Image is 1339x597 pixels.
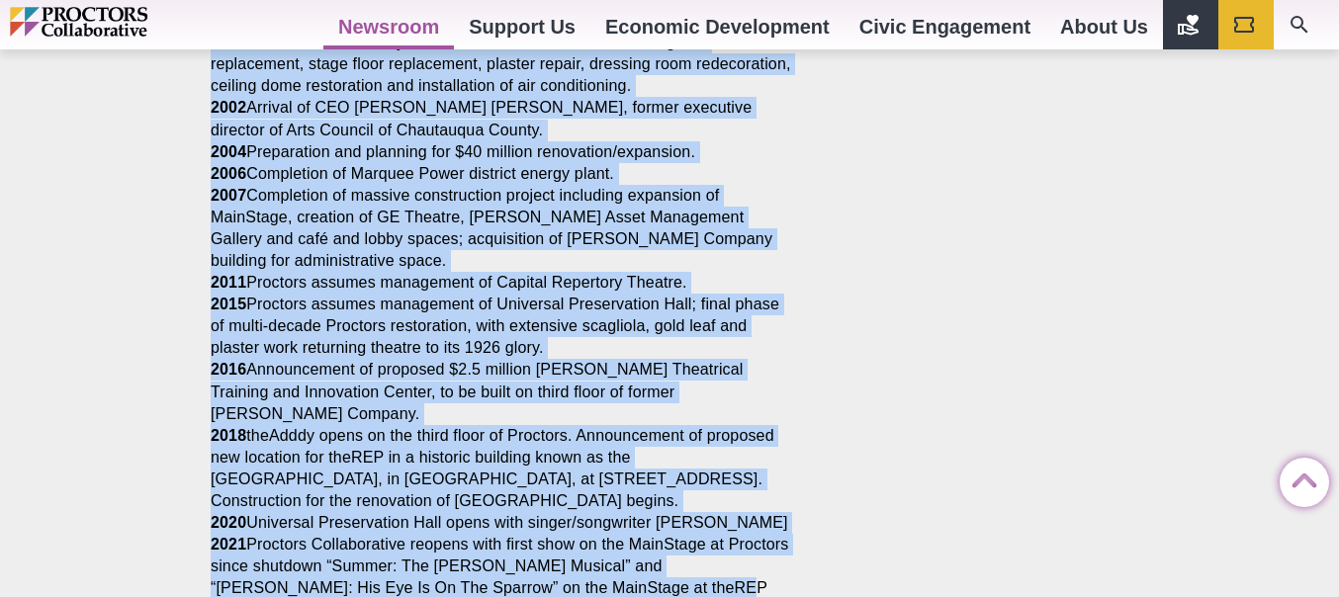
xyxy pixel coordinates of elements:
strong: 2021 [211,536,246,553]
strong: 2002 [211,99,246,116]
strong: 2006 [211,165,246,182]
strong: 2018 [211,427,246,444]
strong: 2004 [211,143,246,160]
strong: 2011 [211,274,246,291]
strong: 2015 [211,296,246,312]
strong: 2020 [211,514,246,531]
strong: 2016 [211,361,246,378]
a: Back to Top [1280,459,1319,498]
img: Proctors logo [10,7,232,37]
strong: 2007 [211,187,246,204]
